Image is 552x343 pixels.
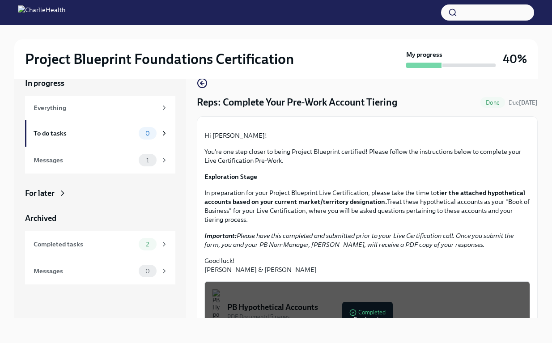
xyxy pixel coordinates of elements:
[509,99,538,106] span: Due
[25,231,175,258] a: Completed tasks2
[140,268,155,275] span: 0
[34,239,135,249] div: Completed tasks
[204,232,514,249] em: Please have this completed and submitted prior to your Live Certification call. Once you submit t...
[227,302,522,313] div: PB Hypothetical Accounts
[204,188,530,224] p: In preparation for your Project Blueprint Live Certification, please take the time to Treat these...
[25,96,175,120] a: Everything
[509,98,538,107] span: September 8th, 2025 11:00
[34,103,157,113] div: Everything
[141,157,154,164] span: 1
[204,232,237,240] strong: Important:
[34,266,135,276] div: Messages
[503,51,527,67] h3: 40%
[25,258,175,284] a: Messages0
[204,173,257,181] strong: Exploration Stage
[34,155,135,165] div: Messages
[227,313,522,321] div: PDF Document • 15 pages
[34,128,135,138] div: To do tasks
[25,120,175,147] a: To do tasks0
[406,50,442,59] strong: My progress
[204,147,530,165] p: You're one step closer to being Project Blueprint certified! Please follow the instructions below...
[25,213,175,224] a: Archived
[25,78,175,89] a: In progress
[25,188,175,199] a: For later
[18,5,65,20] img: CharlieHealth
[197,96,397,109] h4: Reps: Complete Your Pre-Work Account Tiering
[25,50,294,68] h2: Project Blueprint Foundations Certification
[212,289,220,343] img: PB Hypothetical Accounts
[140,241,154,248] span: 2
[25,188,55,199] div: For later
[140,130,155,137] span: 0
[204,256,530,274] p: Good luck! [PERSON_NAME] & [PERSON_NAME]
[204,131,530,140] p: Hi [PERSON_NAME]!
[519,99,538,106] strong: [DATE]
[480,99,505,106] span: Done
[25,147,175,174] a: Messages1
